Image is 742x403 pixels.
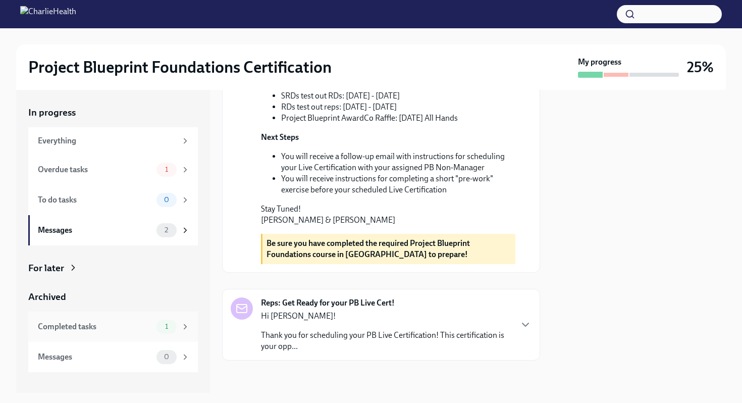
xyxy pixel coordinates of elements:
p: Stay Tuned! [PERSON_NAME] & [PERSON_NAME] [261,204,515,226]
div: Everything [38,135,177,146]
h3: 25% [687,58,714,76]
a: Overdue tasks1 [28,155,198,185]
li: RDs test out reps: [DATE] - [DATE] [281,102,515,113]
p: Thank you for scheduling your PB Live Certification! This certification is your opp... [261,330,511,352]
div: Messages [38,351,152,363]
a: To do tasks0 [28,185,198,215]
a: Messages2 [28,215,198,245]
a: Completed tasks1 [28,312,198,342]
a: Messages0 [28,342,198,372]
div: Messages [38,225,152,236]
a: Everything [28,127,198,155]
span: 1 [159,323,174,330]
div: Overdue tasks [38,164,152,175]
div: For later [28,262,64,275]
a: In progress [28,106,198,119]
li: Project Blueprint AwardCo Raffle: [DATE] All Hands [281,113,515,124]
a: Archived [28,290,198,304]
strong: Reps: Get Ready for your PB Live Cert! [261,297,395,309]
li: SRDs test out RDs: [DATE] - [DATE] [281,90,515,102]
strong: My progress [578,57,621,68]
strong: Be sure you have completed the required Project Blueprint Foundations course in [GEOGRAPHIC_DATA]... [267,238,470,259]
li: You will receive a follow-up email with instructions for scheduling your Live Certification with ... [281,151,515,173]
li: You will receive instructions for completing a short "pre-work" exercise before your scheduled Li... [281,173,515,195]
a: For later [28,262,198,275]
strong: Next Steps [261,132,299,142]
p: Hi [PERSON_NAME]! [261,311,511,322]
div: Completed tasks [38,321,152,332]
span: 0 [158,353,175,361]
span: 2 [158,226,174,234]
div: To do tasks [38,194,152,206]
span: 0 [158,196,175,204]
img: CharlieHealth [20,6,76,22]
span: 1 [159,166,174,173]
h2: Project Blueprint Foundations Certification [28,57,332,77]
